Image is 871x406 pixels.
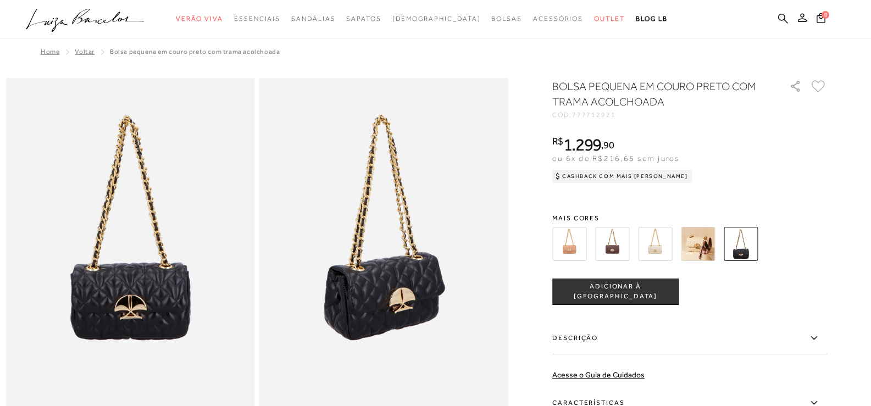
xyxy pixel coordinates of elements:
a: noSubCategoriesText [176,9,223,29]
span: 0 [822,11,829,19]
a: noSubCategoriesText [392,9,481,29]
div: CÓD: [552,112,772,118]
span: Bolsas [491,15,522,23]
a: noSubCategoriesText [291,9,335,29]
a: noSubCategoriesText [491,9,522,29]
span: Outlet [594,15,625,23]
button: ADICIONAR À [GEOGRAPHIC_DATA] [552,279,679,305]
span: BLOG LB [636,15,668,23]
span: 1.299 [563,135,602,154]
img: BOLSA PEQUENA EM COURO NATA COM TRAMA ACOLCHOADA [681,227,715,261]
span: Verão Viva [176,15,223,23]
a: noSubCategoriesText [346,9,381,29]
a: noSubCategoriesText [533,9,583,29]
i: , [601,140,614,150]
span: ou 6x de R$216,65 sem juros [552,154,679,163]
img: BOLSA PEQUENA EM COURO METALIZADO DOURADO COM TRAMA ACOLCHOADA [638,227,672,261]
span: 777712921 [572,111,616,119]
a: Home [41,48,59,55]
h1: BOLSA PEQUENA EM COURO PRETO COM TRAMA ACOLCHOADA [552,79,758,109]
a: noSubCategoriesText [594,9,625,29]
i: R$ [552,136,563,146]
span: Essenciais [234,15,280,23]
div: Cashback com Mais [PERSON_NAME] [552,170,692,183]
span: Acessórios [533,15,583,23]
span: 90 [603,139,614,151]
span: Mais cores [552,215,827,221]
img: BOLSA PEQUENA EM COURO BEGE BLUSH COM TRAMA ACOLCHOADA [552,227,586,261]
span: Sapatos [346,15,381,23]
span: BOLSA PEQUENA EM COURO PRETO COM TRAMA ACOLCHOADA [110,48,280,55]
button: 0 [813,12,829,27]
a: BLOG LB [636,9,668,29]
a: Acesse o Guia de Cuidados [552,370,645,379]
span: [DEMOGRAPHIC_DATA] [392,15,481,23]
a: Voltar [75,48,95,55]
a: noSubCategoriesText [234,9,280,29]
img: BOLSA PEQUENA EM COURO PRETO COM TRAMA ACOLCHOADA [724,227,758,261]
span: Sandálias [291,15,335,23]
span: ADICIONAR À [GEOGRAPHIC_DATA] [553,282,678,301]
img: BOLSA PEQUENA EM COURO CAFÉ COM TRAMA ACOLCHOADA [595,227,629,261]
label: Descrição [552,322,827,354]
